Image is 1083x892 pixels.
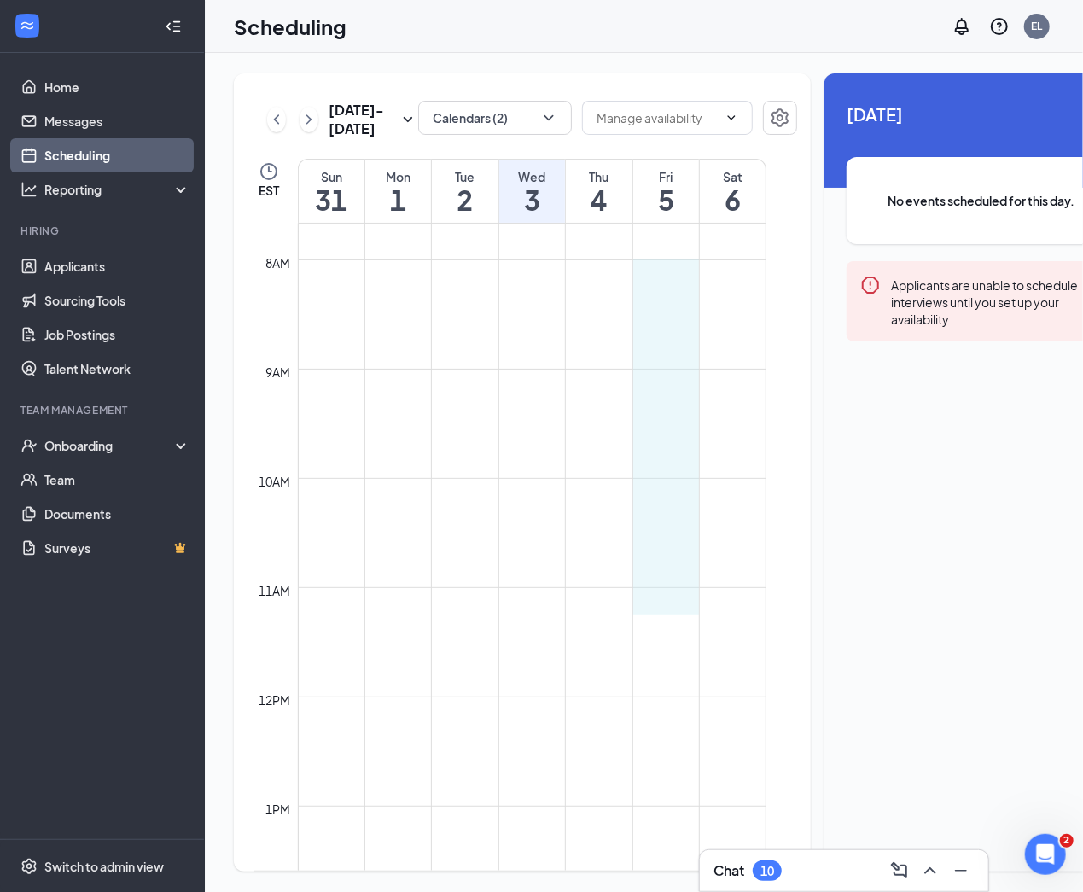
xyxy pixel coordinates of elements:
a: SurveysCrown [44,531,190,565]
svg: ComposeMessage [889,860,910,881]
input: Manage availability [597,108,718,127]
a: September 5, 2025 [633,160,699,223]
div: 12pm [256,691,294,709]
button: Settings [763,101,797,135]
a: September 1, 2025 [365,160,431,223]
div: 8am [263,254,294,272]
button: Minimize [947,857,975,884]
div: Onboarding [44,437,176,454]
h1: 4 [566,185,632,214]
h3: [DATE] - [DATE] [329,101,398,138]
div: Hiring [20,224,187,238]
h1: 31 [299,185,364,214]
button: ChevronRight [300,107,318,132]
a: Messages [44,104,190,138]
a: September 3, 2025 [499,160,565,223]
span: No events scheduled for this day. [881,191,1082,210]
svg: Settings [770,108,790,128]
a: September 2, 2025 [432,160,498,223]
svg: ChevronRight [300,109,317,130]
div: 9am [263,363,294,382]
button: ComposeMessage [886,857,913,884]
h1: 6 [700,185,766,214]
div: Thu [566,168,632,185]
svg: Clock [259,161,279,182]
a: Home [44,70,190,104]
a: Scheduling [44,138,190,172]
div: Mon [365,168,431,185]
h1: Scheduling [234,12,346,41]
button: ChevronLeft [267,107,286,132]
div: 10 [760,864,774,878]
h1: 2 [432,185,498,214]
a: August 31, 2025 [299,160,364,223]
svg: Error [860,275,881,295]
svg: ChevronUp [920,860,940,881]
h3: Chat [713,861,744,880]
svg: WorkstreamLogo [19,17,36,34]
div: Switch to admin view [44,858,164,875]
a: Applicants [44,249,190,283]
a: Settings [763,101,797,138]
div: Sun [299,168,364,185]
div: Sat [700,168,766,185]
div: 10am [256,472,294,491]
iframe: Intercom live chat [1025,834,1066,875]
span: 2 [1060,834,1074,848]
a: Sourcing Tools [44,283,190,318]
a: September 4, 2025 [566,160,632,223]
svg: Notifications [952,16,972,37]
svg: ChevronDown [725,111,738,125]
svg: Settings [20,858,38,875]
div: Tue [432,168,498,185]
svg: Minimize [951,860,971,881]
div: EL [1032,19,1043,33]
button: ChevronUp [917,857,944,884]
div: Fri [633,168,699,185]
svg: Collapse [165,18,182,35]
a: Documents [44,497,190,531]
div: 1pm [263,800,294,819]
button: Calendars (2)ChevronDown [418,101,572,135]
h1: 1 [365,185,431,214]
h1: 5 [633,185,699,214]
svg: UserCheck [20,437,38,454]
a: Team [44,463,190,497]
div: Wed [499,168,565,185]
svg: SmallChevronDown [398,109,418,130]
svg: ChevronDown [540,109,557,126]
h1: 3 [499,185,565,214]
a: September 6, 2025 [700,160,766,223]
div: 11am [256,581,294,600]
div: Team Management [20,403,187,417]
svg: QuestionInfo [989,16,1010,37]
a: Talent Network [44,352,190,386]
svg: ChevronLeft [268,109,285,130]
svg: Analysis [20,181,38,198]
div: Reporting [44,181,191,198]
span: EST [259,182,279,199]
a: Job Postings [44,318,190,352]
